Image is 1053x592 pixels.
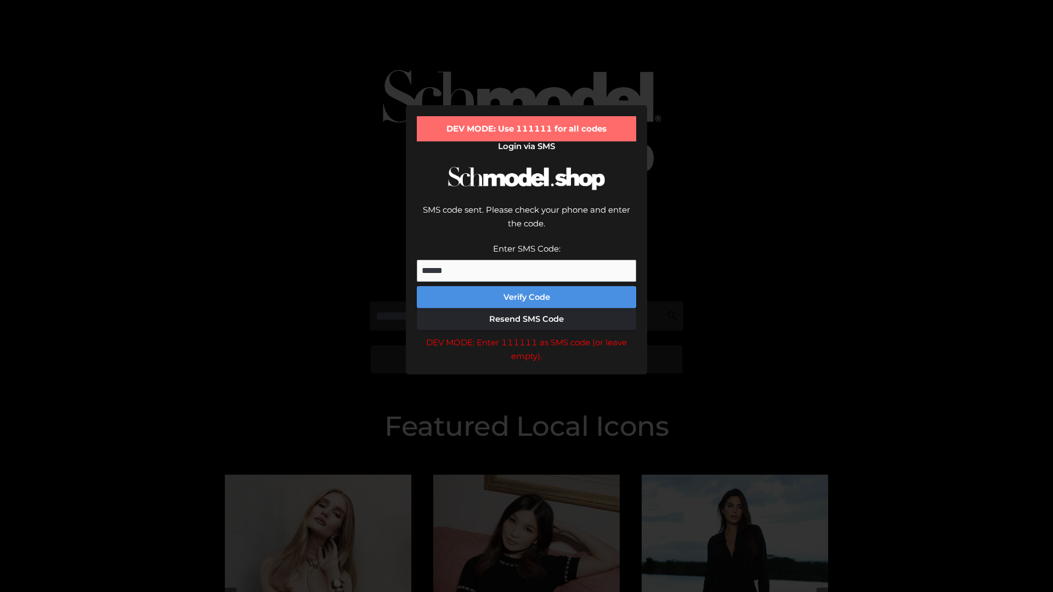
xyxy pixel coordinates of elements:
button: Resend SMS Code [417,308,636,330]
img: Schmodel Logo [444,157,609,200]
button: Verify Code [417,286,636,308]
div: DEV MODE: Enter 111111 as SMS code (or leave empty). [417,335,636,363]
div: DEV MODE: Use 111111 for all codes [417,116,636,141]
div: SMS code sent. Please check your phone and enter the code. [417,203,636,242]
label: Enter SMS Code: [493,243,561,254]
h2: Login via SMS [417,141,636,151]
